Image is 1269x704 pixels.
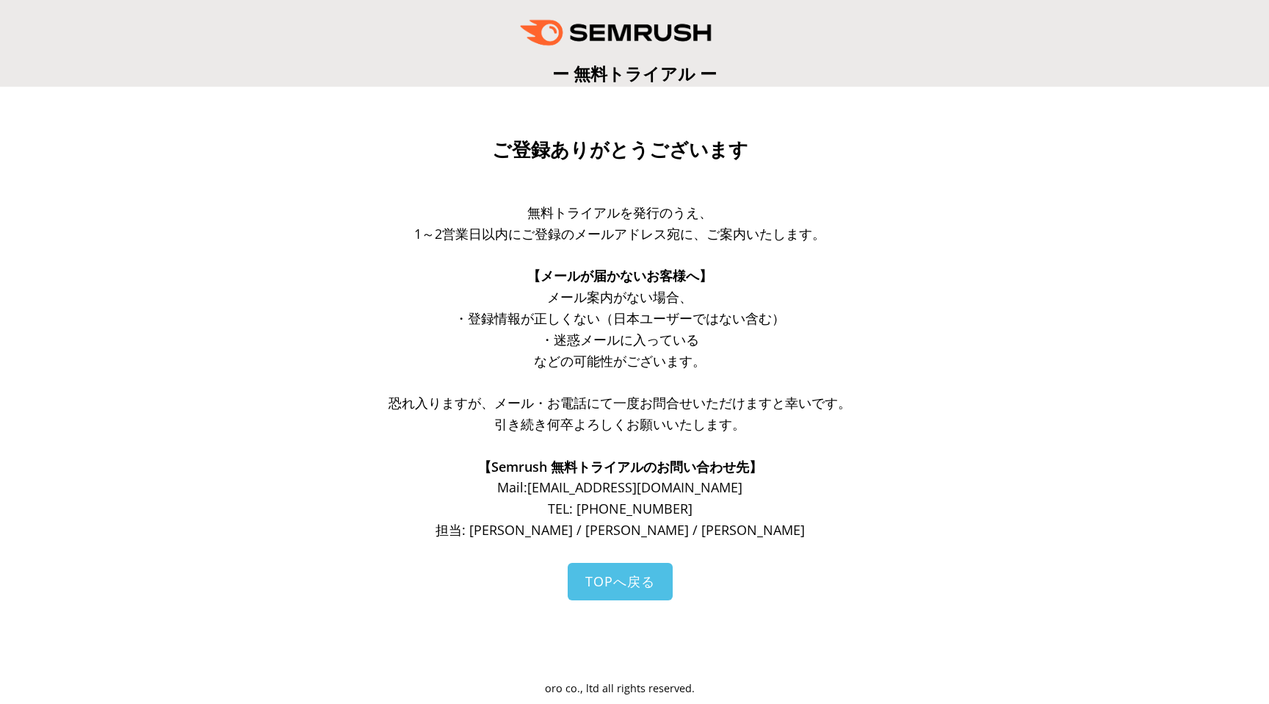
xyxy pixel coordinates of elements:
[545,681,695,695] span: oro co., ltd all rights reserved.
[527,204,712,221] span: 無料トライアルを発行のうえ、
[492,139,748,161] span: ご登録ありがとうございます
[388,394,851,412] span: 恐れ入りますが、メール・お電話にて一度お問合せいただけますと幸いです。
[494,415,745,433] span: 引き続き何卒よろしくお願いいたします。
[548,500,693,517] span: TEL: [PHONE_NUMBER]
[540,331,699,348] span: ・迷惑メールに入っている
[414,225,825,243] span: 1～2営業日以内にご登録のメールアドレス宛に、ご案内いたします。
[497,478,742,496] span: Mail: [EMAIL_ADDRESS][DOMAIN_NAME]
[585,572,655,590] span: TOPへ戻る
[455,309,785,327] span: ・登録情報が正しくない（日本ユーザーではない含む）
[478,458,762,475] span: 【Semrush 無料トライアルのお問い合わせ先】
[435,521,805,539] span: 担当: [PERSON_NAME] / [PERSON_NAME] / [PERSON_NAME]
[547,288,693,306] span: メール案内がない場合、
[552,62,717,85] span: ー 無料トライアル ー
[568,563,673,600] a: TOPへ戻る
[527,267,712,284] span: 【メールが届かないお客様へ】
[534,352,706,370] span: などの可能性がございます。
